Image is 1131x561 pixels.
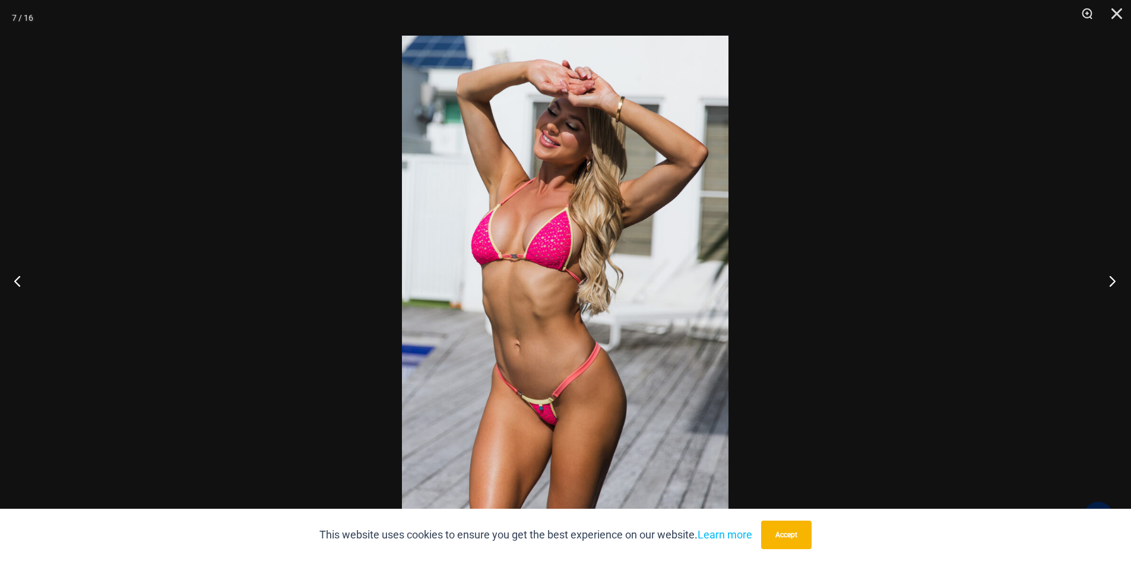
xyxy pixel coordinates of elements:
[402,36,728,525] img: Bubble Mesh Highlight Pink 309 Top 421 Micro 02
[1086,251,1131,310] button: Next
[698,528,752,541] a: Learn more
[319,526,752,544] p: This website uses cookies to ensure you get the best experience on our website.
[12,9,33,27] div: 7 / 16
[761,521,812,549] button: Accept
